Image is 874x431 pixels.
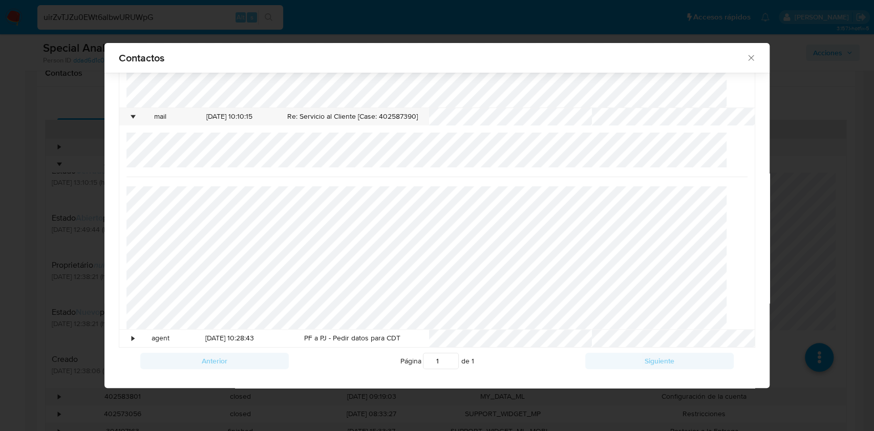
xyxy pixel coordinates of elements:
[275,108,429,125] div: Re: Servicio al Cliente [Case: 402587390]
[746,53,755,62] button: close
[183,108,275,125] div: [DATE] 10:10:15
[119,53,746,63] span: Contactos
[400,353,474,369] span: Página de
[275,330,429,347] div: PF a PJ - Pedir datos para CDT
[140,353,289,369] button: Anterior
[585,353,734,369] button: Siguiente
[132,112,134,122] div: •
[183,330,275,347] div: [DATE] 10:28:43
[137,330,183,347] div: agent
[471,356,474,366] span: 1
[132,333,134,343] div: •
[137,108,183,125] div: mail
